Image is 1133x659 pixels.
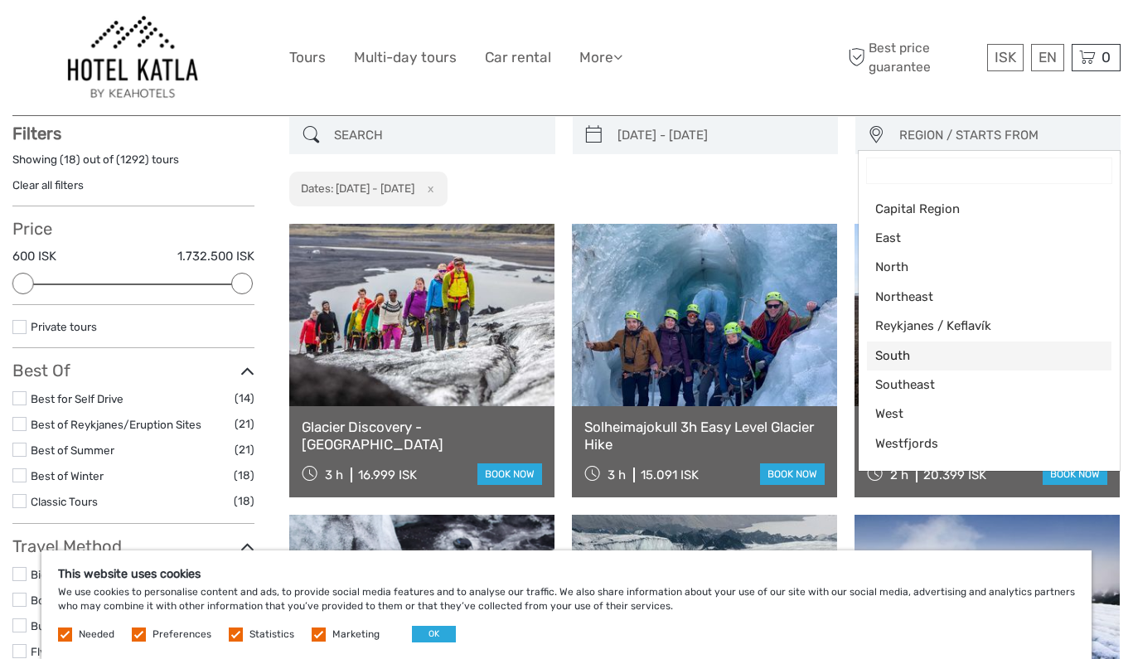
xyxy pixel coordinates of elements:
span: (18) [234,492,254,511]
label: Marketing [332,628,380,642]
a: book now [477,463,542,485]
a: Boat [31,594,55,607]
a: Best for Self Drive [31,392,123,405]
a: book now [1043,463,1107,485]
h2: Dates: [DATE] - [DATE] [301,182,414,195]
div: Showing ( ) out of ( ) tours [12,152,254,177]
span: Westfjords [875,435,1075,453]
label: 600 ISK [12,248,56,265]
div: EN [1031,44,1064,71]
img: 462-d497edbe-725d-445a-8006-b08859142f12_logo_big.jpg [65,12,202,103]
a: Bicycle [31,568,67,581]
span: East [875,230,1075,247]
button: x [417,180,439,197]
span: (18) [234,466,254,485]
span: Best price guarantee [844,39,983,75]
h3: Travel Method [12,536,254,556]
label: Preferences [153,628,211,642]
span: West [875,405,1075,423]
a: Multi-day tours [354,46,457,70]
a: Car rental [485,46,551,70]
span: Reykjanes / Keflavík [875,317,1075,335]
label: Statistics [249,628,294,642]
div: 20.399 ISK [923,468,986,482]
a: Classic Tours [31,495,98,508]
span: Capital Region [875,201,1075,218]
a: Best of Winter [31,469,104,482]
span: Southeast [875,376,1075,394]
span: ISK [995,49,1016,65]
input: SELECT DATES [611,121,830,150]
span: South [875,347,1075,365]
label: 18 [64,152,76,167]
label: Needed [79,628,114,642]
span: Northeast [875,288,1075,306]
input: Search [867,158,1111,183]
a: Glacier Discovery - [GEOGRAPHIC_DATA] [302,419,542,453]
strong: Filters [12,124,61,143]
span: 3 h [325,468,343,482]
a: Solheimajokull 3h Easy Level Glacier Hike [584,419,825,453]
a: book now [760,463,825,485]
a: Private tours [31,320,97,333]
p: We're away right now. Please check back later! [23,29,187,42]
span: (21) [235,414,254,434]
div: 16.999 ISK [358,468,417,482]
a: Clear all filters [12,178,84,191]
button: OK [412,626,456,642]
span: 3 h [608,468,626,482]
span: 0 [1099,49,1113,65]
a: Best of Summer [31,443,114,457]
span: (21) [235,440,254,459]
a: Best of Reykjanes/Eruption Sites [31,418,201,431]
span: (14) [235,389,254,408]
span: North [875,259,1075,276]
h3: Price [12,219,254,239]
label: 1292 [120,152,145,167]
button: Open LiveChat chat widget [191,26,211,46]
input: SEARCH [327,121,546,150]
label: 1.732.500 ISK [177,248,254,265]
div: We use cookies to personalise content and ads, to provide social media features and to analyse ou... [41,550,1092,659]
a: More [579,46,622,70]
h3: Best Of [12,361,254,380]
a: Bus [31,619,51,632]
a: Tours [289,46,326,70]
button: REGION / STARTS FROM [892,122,1112,149]
h5: This website uses cookies [58,567,1075,581]
a: Flying [31,645,61,658]
div: 15.091 ISK [641,468,699,482]
span: 2 h [890,468,908,482]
